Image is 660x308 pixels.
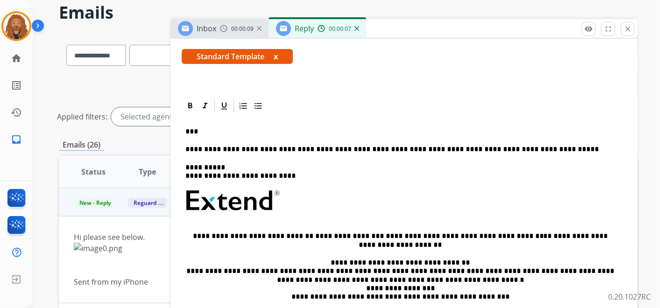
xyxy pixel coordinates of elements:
[3,13,29,39] img: avatar
[198,99,212,113] div: Italic
[217,99,231,113] div: Underline
[74,198,116,208] span: New - Reply
[11,134,22,145] mat-icon: inbox
[81,166,106,177] span: Status
[197,23,216,34] span: Inbox
[139,166,156,177] span: Type
[74,231,514,287] div: Hi please see below.
[604,25,612,33] mat-icon: fullscreen
[57,111,107,122] p: Applied filters:
[74,276,514,287] div: Sent from my iPhone
[111,107,198,126] div: Selected agents: 40
[608,291,651,302] p: 0.20.1027RC
[11,53,22,64] mat-icon: home
[329,25,351,33] span: 00:00:07
[74,243,514,254] img: image0.png
[236,99,250,113] div: Ordered List
[59,139,104,151] p: Emails (26)
[274,51,278,62] button: x
[59,3,638,22] h2: Emails
[295,23,314,34] span: Reply
[11,80,22,91] mat-icon: list_alt
[231,25,254,33] span: 00:00:09
[128,198,170,208] span: Reguard CS
[182,49,293,64] span: Standard Template
[584,25,593,33] mat-icon: remove_red_eye
[11,107,22,118] mat-icon: history
[624,25,632,33] mat-icon: close
[251,99,265,113] div: Bullet List
[183,99,197,113] div: Bold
